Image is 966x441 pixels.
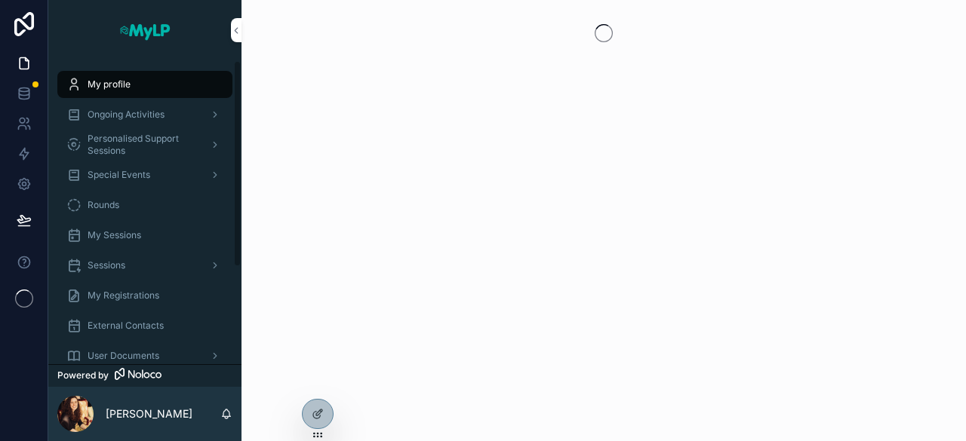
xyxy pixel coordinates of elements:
span: Powered by [57,369,109,381]
a: User Documents [57,342,232,369]
span: My profile [88,78,131,90]
span: Ongoing Activities [88,109,165,121]
a: Ongoing Activities [57,101,232,128]
a: Sessions [57,252,232,279]
span: Special Events [88,169,150,181]
p: [PERSON_NAME] [106,406,192,421]
span: User Documents [88,350,159,362]
span: My Registrations [88,289,159,302]
div: scrollable content [48,60,241,364]
span: Sessions [88,259,125,271]
span: External Contacts [88,320,164,332]
span: My Sessions [88,229,141,241]
a: My Registrations [57,282,232,309]
img: App logo [118,18,171,42]
a: Powered by [48,364,241,387]
span: Personalised Support Sessions [88,133,198,157]
a: Special Events [57,161,232,188]
span: Rounds [88,199,119,211]
a: My profile [57,71,232,98]
a: Personalised Support Sessions [57,131,232,158]
a: Rounds [57,191,232,219]
a: My Sessions [57,222,232,249]
a: External Contacts [57,312,232,339]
